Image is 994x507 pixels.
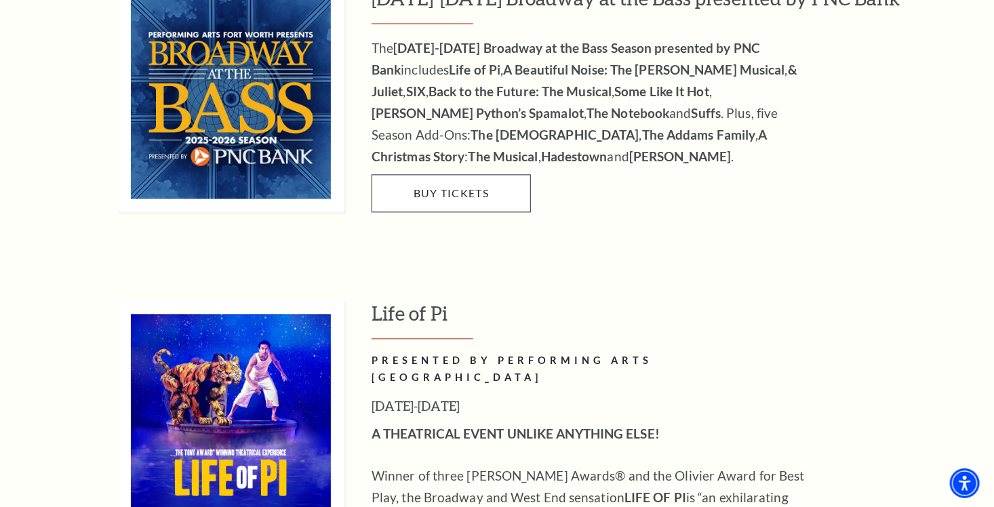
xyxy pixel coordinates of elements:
strong: A Beautiful Noise: The [PERSON_NAME] Musical [503,62,784,77]
strong: A Christmas Story [372,127,768,164]
strong: SIX [406,83,426,99]
strong: LIFE OF PI [624,489,686,505]
strong: [PERSON_NAME] Python’s Spamalot [372,105,584,121]
strong: [PERSON_NAME] [629,148,731,164]
strong: Some Like It Hot [614,83,709,99]
p: The includes , , , , , , , and . Plus, five Season Add-Ons: , , : , and . [372,37,812,167]
strong: A THEATRICAL EVENT UNLIKE ANYTHING ELSE! [372,426,660,441]
strong: The Musical [469,148,538,164]
div: Accessibility Menu [950,468,980,498]
strong: Suffs [692,105,721,121]
h2: PRESENTED BY PERFORMING ARTS [GEOGRAPHIC_DATA] [372,352,812,386]
strong: & Juliet [372,62,797,99]
strong: [DATE]-[DATE] Broadway at the Bass Season [393,40,652,56]
span: Buy Tickets [414,186,489,199]
h3: Life of Pi [372,300,917,339]
a: Buy Tickets [372,174,531,212]
strong: Hadestown [541,148,608,164]
strong: presented by PNC Bank [372,40,760,77]
strong: The [DEMOGRAPHIC_DATA] [471,127,639,142]
strong: The Notebook [587,105,669,121]
h3: [DATE]-[DATE] [372,395,812,417]
strong: Life of Pi [449,62,500,77]
strong: The Addams Family [642,127,756,142]
strong: Back to the Future: The Musical [429,83,612,99]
